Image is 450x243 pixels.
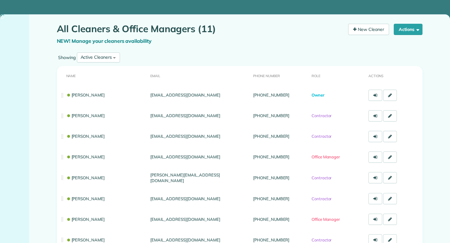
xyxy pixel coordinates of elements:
[251,66,309,85] th: Phone number
[66,134,105,139] a: [PERSON_NAME]
[253,237,289,242] a: [PHONE_NUMBER]
[309,66,366,85] th: Role
[66,175,105,180] a: [PERSON_NAME]
[312,237,332,242] span: Contractor
[253,92,289,97] a: [PHONE_NUMBER]
[66,92,105,97] a: [PERSON_NAME]
[57,54,77,61] label: Showing
[57,38,152,44] a: NEW! Manage your cleaners availability
[66,237,105,242] a: [PERSON_NAME]
[312,217,340,222] span: Office Manager
[66,196,105,201] a: [PERSON_NAME]
[148,66,251,85] th: Email
[253,113,289,118] a: [PHONE_NUMBER]
[66,113,105,118] a: [PERSON_NAME]
[66,217,105,222] a: [PERSON_NAME]
[81,54,112,61] div: Active Cleaners
[57,66,148,85] th: Name
[57,24,344,34] h1: All Cleaners & Office Managers (11)
[312,92,324,97] span: Owner
[253,175,289,180] a: [PHONE_NUMBER]
[148,188,251,209] td: [EMAIL_ADDRESS][DOMAIN_NAME]
[66,154,105,159] a: [PERSON_NAME]
[312,196,332,201] span: Contractor
[148,106,251,126] td: [EMAIL_ADDRESS][DOMAIN_NAME]
[253,134,289,139] a: [PHONE_NUMBER]
[312,154,340,159] span: Office Manager
[148,85,251,106] td: [EMAIL_ADDRESS][DOMAIN_NAME]
[148,147,251,167] td: [EMAIL_ADDRESS][DOMAIN_NAME]
[312,113,332,118] span: Contractor
[366,66,422,85] th: Actions
[148,126,251,147] td: [EMAIL_ADDRESS][DOMAIN_NAME]
[148,209,251,230] td: [EMAIL_ADDRESS][DOMAIN_NAME]
[253,196,289,201] a: [PHONE_NUMBER]
[253,154,289,159] a: [PHONE_NUMBER]
[312,175,332,180] span: Contractor
[312,134,332,139] span: Contractor
[348,24,389,35] a: New Cleaner
[148,167,251,188] td: [PERSON_NAME][EMAIL_ADDRESS][DOMAIN_NAME]
[394,24,422,35] button: Actions
[253,217,289,222] a: [PHONE_NUMBER]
